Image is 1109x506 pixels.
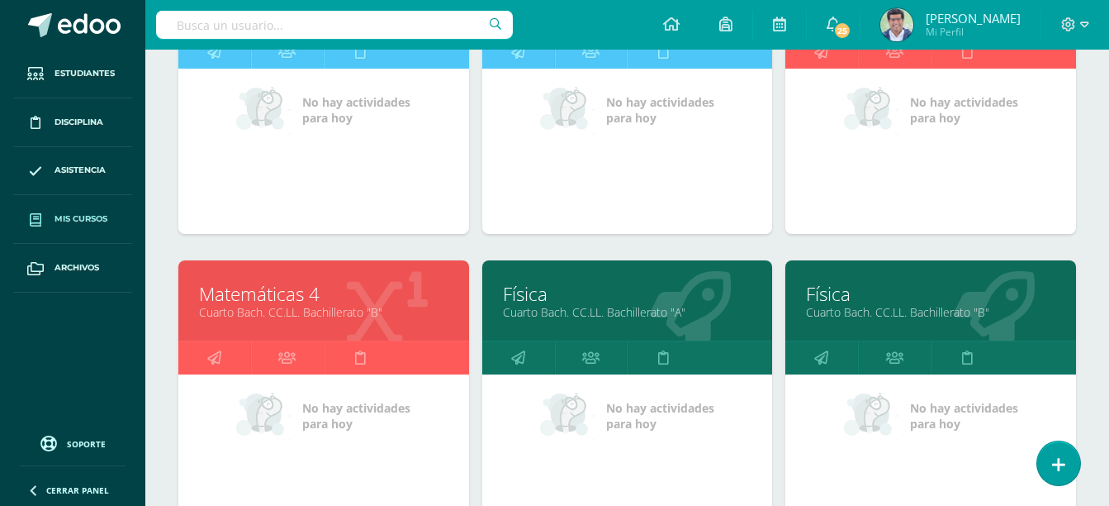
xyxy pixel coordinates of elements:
[806,304,1055,320] a: Cuarto Bach. CC.LL. Bachillerato "B"
[540,85,595,135] img: no_activities_small.png
[13,195,132,244] a: Mis cursos
[55,261,99,274] span: Archivos
[13,98,132,147] a: Disciplina
[540,391,595,441] img: no_activities_small.png
[833,21,851,40] span: 25
[302,400,410,432] span: No hay actividades para hoy
[926,25,1021,39] span: Mi Perfil
[13,147,132,196] a: Asistencia
[236,85,291,135] img: no_activities_small.png
[844,391,898,441] img: no_activities_small.png
[46,485,109,496] span: Cerrar panel
[910,400,1018,432] span: No hay actividades para hoy
[20,432,126,454] a: Soporte
[55,67,115,80] span: Estudiantes
[880,8,913,41] img: b46573023e8a10d5c8a4176346771f40.png
[503,281,752,307] a: Física
[236,391,291,441] img: no_activities_small.png
[606,94,714,126] span: No hay actividades para hoy
[55,116,103,129] span: Disciplina
[926,10,1021,26] span: [PERSON_NAME]
[13,244,132,293] a: Archivos
[844,85,898,135] img: no_activities_small.png
[302,94,410,126] span: No hay actividades para hoy
[156,11,513,39] input: Busca un usuario...
[199,281,448,307] a: Matemáticas 4
[606,400,714,432] span: No hay actividades para hoy
[55,164,106,177] span: Asistencia
[55,212,107,226] span: Mis cursos
[67,438,106,450] span: Soporte
[910,94,1018,126] span: No hay actividades para hoy
[806,281,1055,307] a: Física
[199,304,448,320] a: Cuarto Bach. CC.LL. Bachillerato "B"
[503,304,752,320] a: Cuarto Bach. CC.LL. Bachillerato "A"
[13,50,132,98] a: Estudiantes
